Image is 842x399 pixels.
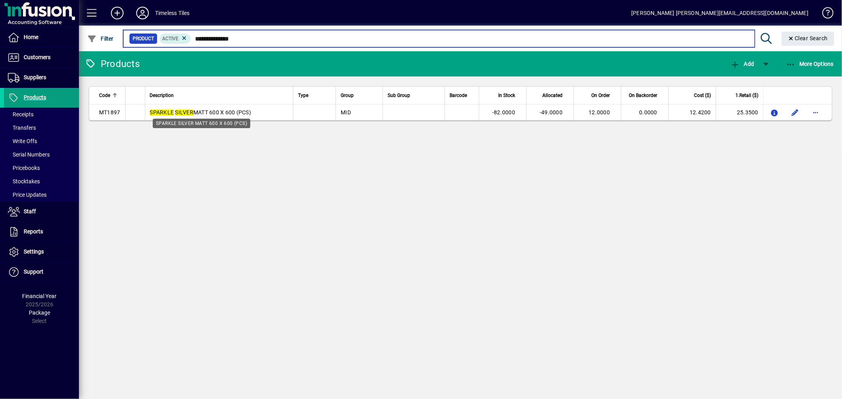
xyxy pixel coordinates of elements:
a: Settings [4,242,79,262]
span: Active [163,36,179,41]
span: On Order [591,91,610,100]
span: Allocated [542,91,563,100]
button: More Options [784,57,836,71]
span: 12.0000 [589,109,610,116]
a: Price Updates [4,188,79,201]
div: On Order [579,91,617,100]
div: Type [298,91,331,100]
span: Cost ($) [694,91,711,100]
span: Description [150,91,174,100]
span: 1.Retail ($) [735,91,758,100]
a: Pricebooks [4,161,79,175]
button: Edit [789,106,801,119]
span: Home [24,34,38,40]
span: Pricebooks [8,165,40,171]
a: Receipts [4,108,79,121]
span: Settings [24,248,44,255]
span: Filter [87,35,114,42]
span: MID [341,109,351,116]
span: 0.0000 [639,109,658,116]
a: Serial Numbers [4,148,79,161]
span: Clear Search [788,35,828,41]
a: Suppliers [4,68,79,88]
a: Knowledge Base [816,2,832,27]
em: SILVER [175,109,194,116]
a: Write Offs [4,134,79,148]
span: Package [29,310,50,316]
div: Code [99,91,120,100]
span: Sub Group [388,91,410,100]
span: In Stock [498,91,515,100]
div: [PERSON_NAME] [PERSON_NAME][EMAIL_ADDRESS][DOMAIN_NAME] [631,7,808,19]
td: 25.3500 [716,104,763,120]
span: -82.0000 [492,109,515,116]
button: Filter [85,32,116,46]
span: Transfers [8,125,36,131]
div: Group [341,91,378,100]
span: Suppliers [24,74,46,80]
span: On Backorder [629,91,657,100]
span: Support [24,268,43,275]
button: Profile [130,6,155,20]
a: Staff [4,202,79,222]
button: Clear [782,32,834,46]
span: Price Updates [8,192,47,198]
div: On Backorder [626,91,664,100]
span: Code [99,91,110,100]
a: Customers [4,48,79,67]
span: Group [341,91,354,100]
div: SPARKLE SILVER MATT 600 X 600 (PCS) [153,119,250,128]
span: -49.0000 [540,109,563,116]
td: 12.4200 [668,104,716,120]
span: Write Offs [8,138,37,144]
em: SPARKLE [150,109,174,116]
button: Add [728,57,756,71]
div: Description [150,91,289,100]
a: Support [4,262,79,282]
div: Barcode [450,91,474,100]
span: Reports [24,228,43,235]
a: Home [4,28,79,47]
span: MATT 600 X 600 (PCS) [150,109,251,116]
a: Transfers [4,121,79,134]
span: Products [24,94,46,101]
mat-chip: Activation Status: Active [159,34,191,44]
div: In Stock [484,91,522,100]
a: Stocktakes [4,175,79,188]
button: More options [809,106,822,119]
span: Staff [24,208,36,214]
div: Products [85,58,140,70]
span: Serial Numbers [8,151,50,158]
span: MT1897 [99,109,120,116]
div: Timeless Tiles [155,7,189,19]
span: Product [133,35,154,43]
div: Sub Group [388,91,440,100]
span: Customers [24,54,51,60]
span: More Options [786,61,834,67]
span: Financial Year [23,293,57,299]
a: Reports [4,222,79,242]
span: Receipts [8,111,34,117]
div: Allocated [531,91,570,100]
button: Add [105,6,130,20]
span: Stocktakes [8,178,40,185]
span: Barcode [450,91,467,100]
span: Add [730,61,754,67]
span: Type [298,91,308,100]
